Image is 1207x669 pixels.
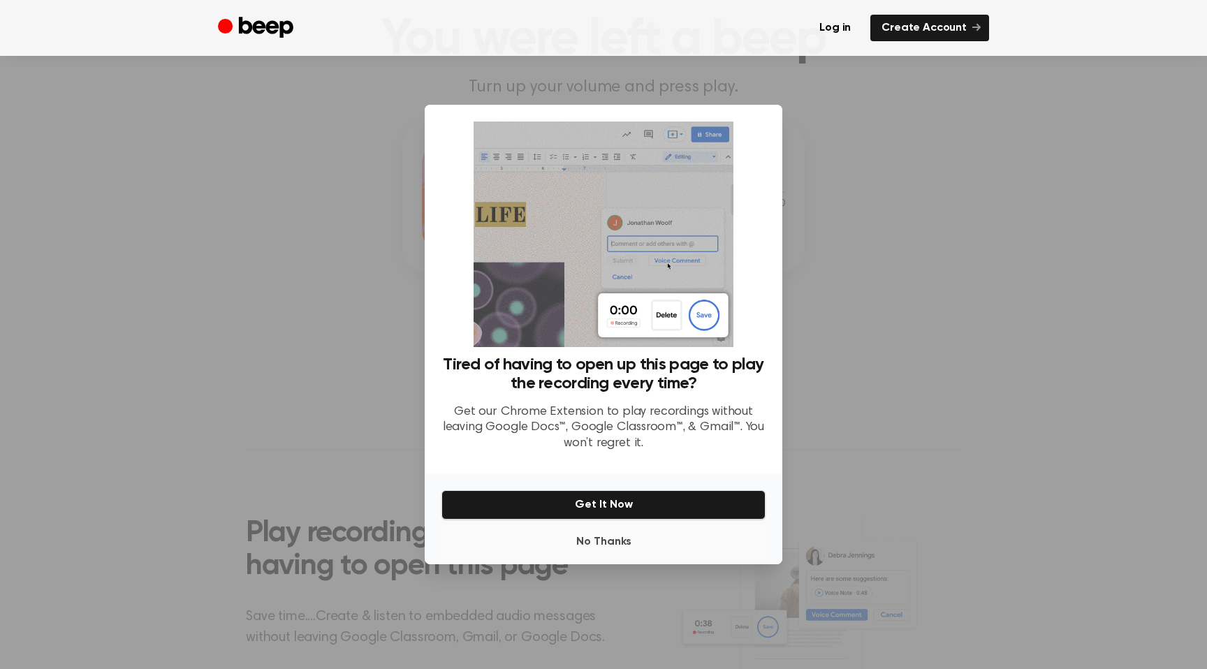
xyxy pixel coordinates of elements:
a: Log in [808,15,862,41]
a: Beep [218,15,297,42]
h3: Tired of having to open up this page to play the recording every time? [441,355,766,393]
img: Beep extension in action [474,122,733,347]
button: Get It Now [441,490,766,520]
a: Create Account [870,15,989,41]
button: No Thanks [441,528,766,556]
p: Get our Chrome Extension to play recordings without leaving Google Docs™, Google Classroom™, & Gm... [441,404,766,452]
